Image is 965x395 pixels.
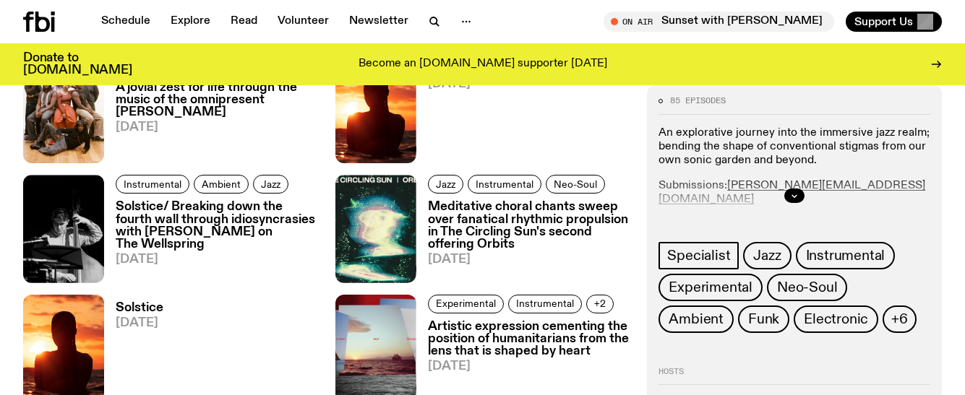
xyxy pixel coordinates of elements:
span: Jazz [753,248,781,264]
a: Specialist [659,242,739,269]
span: Ambient [202,179,241,190]
span: Instrumental [124,179,181,190]
img: All seven members of Kokoroko either standing, sitting or spread out on the ground. They are hudd... [23,56,104,163]
a: Ambient [194,175,249,194]
p: An explorative journey into the immersive jazz realm; bending the shape of conventional stigmas f... [659,126,930,168]
a: Electronic [794,305,878,333]
a: Neo-Soul [546,175,605,194]
a: Experimental [428,295,504,313]
p: Become an [DOMAIN_NAME] supporter [DATE] [359,58,607,71]
a: Experimental [659,274,763,301]
img: A girl standing in the ocean as waist level, staring into the rise of the sun. [335,56,416,163]
h2: Hosts [659,368,930,385]
span: Jazz [436,179,455,190]
span: Experimental [669,279,752,295]
a: Neo-Soul [767,274,847,301]
span: Funk [748,311,779,327]
h3: A jovial zest for life through the music of the omnipresent [PERSON_NAME] [116,82,318,118]
span: Instrumental [516,298,574,309]
a: Meditative choral chants sweep over fanatical rhythmic propulsion in The Circling Sun's second of... [416,201,630,282]
a: Funk [738,305,789,333]
a: Ambient [659,305,734,333]
span: Neo-Soul [554,179,597,190]
a: Instrumental [508,295,582,313]
button: On AirSunset with [PERSON_NAME] [604,12,834,32]
img: Black and white photo of musician Jacques Emery playing his double bass reading sheet music. [23,175,104,282]
h3: Artistic expression cementing the position of humanitarians from the lens that is shaped by heart [428,321,630,357]
span: [DATE] [116,253,318,266]
span: [DATE] [116,121,318,134]
h3: Solstice/ Breaking down the fourth wall through idiosyncrasies with [PERSON_NAME] on The Wellspring [116,201,318,250]
a: Jazz [743,242,791,269]
span: [DATE] [428,253,630,266]
span: Instrumental [806,248,885,264]
span: +2 [594,298,606,309]
a: Instrumental [468,175,541,194]
span: Support Us [854,15,913,28]
button: Support Us [846,12,942,32]
img: Ivory text "THE CIRCLING SUN | ORBITS" its over a galactic digital print of ivory, blue, purple a... [335,175,416,282]
a: Instrumental [116,175,189,194]
span: [DATE] [116,317,163,329]
span: Experimental [436,298,496,309]
a: Schedule [93,12,159,32]
span: Jazz [261,179,280,190]
button: +6 [883,305,917,333]
h3: Donate to [DOMAIN_NAME] [23,52,132,77]
span: Specialist [667,248,730,264]
button: +2 [586,295,614,313]
a: Read [222,12,266,32]
a: Solstice[DATE] [416,63,476,163]
span: Neo-Soul [777,279,837,295]
a: Solstice/ Breaking down the fourth wall through idiosyncrasies with [PERSON_NAME] on The Wellspri... [104,201,318,282]
a: A jovial zest for life through the music of the omnipresent [PERSON_NAME][DATE] [104,82,318,163]
span: Instrumental [476,179,533,190]
h3: Solstice [116,302,163,314]
span: +6 [891,311,908,327]
a: Newsletter [340,12,417,32]
h3: Meditative choral chants sweep over fanatical rhythmic propulsion in The Circling Sun's second of... [428,201,630,250]
a: Explore [162,12,219,32]
span: Electronic [804,311,868,327]
a: Jazz [253,175,288,194]
a: Volunteer [269,12,338,32]
span: [DATE] [428,360,630,373]
a: Jazz [428,175,463,194]
span: 85 episodes [670,97,726,105]
a: Instrumental [796,242,896,269]
span: Ambient [669,311,724,327]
